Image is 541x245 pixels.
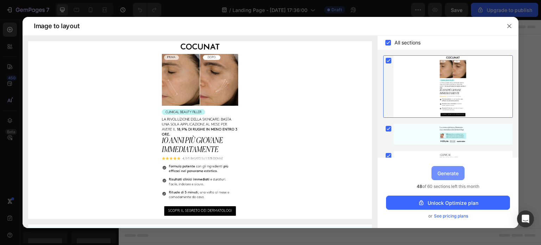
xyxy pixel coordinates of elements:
span: Image to layout [34,22,79,30]
div: Start with Generating from URL or image [164,168,259,174]
button: Add sections [160,129,209,143]
button: Add elements [213,129,262,143]
span: See pricing plans [434,213,468,220]
div: Start with Sections from sidebar [169,115,254,123]
span: of 60 sections left this month [417,183,479,190]
div: or [386,213,510,220]
div: Unlock Optimize plan [418,199,478,207]
div: Generate [437,170,459,177]
div: Open Intercom Messenger [517,210,534,227]
button: Generate [431,166,465,180]
button: Unlock Optimize plan [386,196,510,210]
span: 48 [417,184,422,189]
span: All sections [394,38,421,47]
